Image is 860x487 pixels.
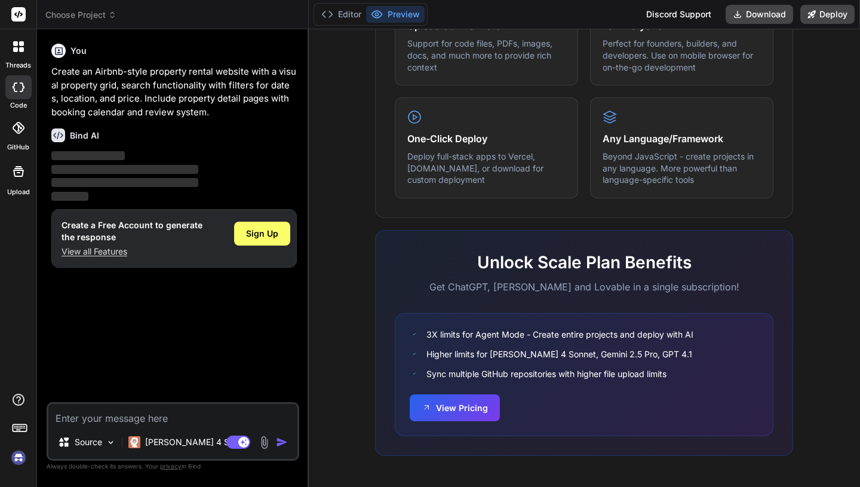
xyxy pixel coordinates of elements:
[10,100,27,111] label: code
[70,130,99,142] h6: Bind AI
[366,6,425,23] button: Preview
[7,142,29,152] label: GitHub
[51,65,297,119] p: Create an Airbnb-style property rental website with a visual property grid, search functionality ...
[276,436,288,448] img: icon
[407,38,566,73] p: Support for code files, PDFs, images, docs, and much more to provide rich context
[257,436,271,449] img: attachment
[317,6,366,23] button: Editor
[8,448,29,468] img: signin
[47,461,299,472] p: Always double-check its answers. Your in Bind
[410,394,500,421] button: View Pricing
[62,219,202,243] h1: Create a Free Account to generate the response
[7,187,30,197] label: Upload
[639,5,718,24] div: Discord Support
[603,151,761,186] p: Beyond JavaScript - create projects in any language. More powerful than language-specific tools
[45,9,116,21] span: Choose Project
[800,5,855,24] button: Deploy
[426,328,693,341] span: 3X limits for Agent Mode - Create entire projects and deploy with AI
[51,151,125,160] span: ‌
[145,436,234,448] p: [PERSON_NAME] 4 S..
[395,250,773,275] h2: Unlock Scale Plan Benefits
[246,228,278,240] span: Sign Up
[160,463,182,470] span: privacy
[407,131,566,146] h4: One-Click Deploy
[5,60,31,71] label: threads
[395,280,773,294] p: Get ChatGPT, [PERSON_NAME] and Lovable in a single subscription!
[407,151,566,186] p: Deploy full-stack apps to Vercel, [DOMAIN_NAME], or download for custom deployment
[62,246,202,258] p: View all Features
[51,165,198,174] span: ‌
[426,367,666,380] span: Sync multiple GitHub repositories with higher file upload limits
[70,45,87,57] h6: You
[51,192,88,201] span: ‌
[51,178,198,187] span: ‌
[75,436,102,448] p: Source
[106,437,116,448] img: Pick Models
[128,436,140,448] img: Claude 4 Sonnet
[426,348,692,360] span: Higher limits for [PERSON_NAME] 4 Sonnet, Gemini 2.5 Pro, GPT 4.1
[603,38,761,73] p: Perfect for founders, builders, and developers. Use on mobile browser for on-the-go development
[603,131,761,146] h4: Any Language/Framework
[726,5,793,24] button: Download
